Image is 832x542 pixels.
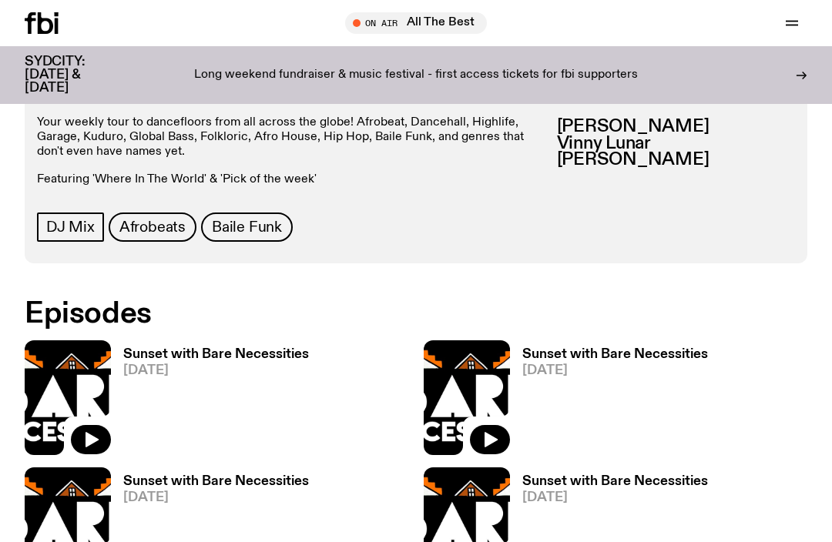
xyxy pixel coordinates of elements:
[557,135,795,152] h3: Vinny Lunar
[424,340,510,455] img: Bare Necessities
[25,55,123,95] h3: SYDCITY: [DATE] & [DATE]
[37,212,104,242] a: DJ Mix
[522,348,708,361] h3: Sunset with Bare Necessities
[510,348,708,455] a: Sunset with Bare Necessities[DATE]
[123,348,309,361] h3: Sunset with Bare Necessities
[25,340,111,455] img: Bare Necessities
[522,475,708,488] h3: Sunset with Bare Necessities
[557,119,795,135] h3: [PERSON_NAME]
[123,491,309,504] span: [DATE]
[212,219,282,236] span: Baile Funk
[557,152,795,169] h3: [PERSON_NAME]
[46,219,95,236] span: DJ Mix
[522,364,708,377] span: [DATE]
[522,491,708,504] span: [DATE]
[123,364,309,377] span: [DATE]
[37,115,542,160] p: Your weekly tour to dancefloors from all across the globe! Afrobeat, Dancehall, Highlife, Garage,...
[123,475,309,488] h3: Sunset with Bare Necessities
[109,212,196,242] a: Afrobeats
[345,12,487,34] button: On AirAll The Best
[194,69,638,82] p: Long weekend fundraiser & music festival - first access tickets for fbi supporters
[119,219,186,236] span: Afrobeats
[25,300,542,328] h2: Episodes
[37,172,542,187] p: Featuring 'Where In The World' & 'Pick of the week'
[201,212,293,242] a: Baile Funk
[111,348,309,455] a: Sunset with Bare Necessities[DATE]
